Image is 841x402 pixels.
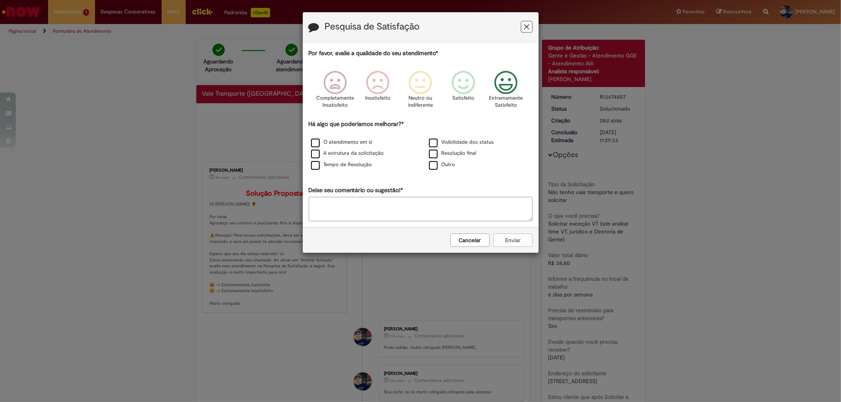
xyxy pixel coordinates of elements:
[309,49,438,57] label: Por favor, avalie a qualidade do seu atendimento*
[489,94,523,109] p: Extremamente Satisfeito
[309,186,403,195] label: Deixe seu comentário ou sugestão!*
[365,94,390,102] p: Insatisfeito
[450,233,490,247] button: Cancelar
[311,139,373,146] label: O atendimento em si
[429,139,494,146] label: Visibilidade dos status
[443,65,483,119] div: Satisfeito
[316,94,354,109] p: Completamente Insatisfeito
[452,94,474,102] p: Satisfeito
[429,161,455,169] label: Outro
[486,65,526,119] div: Extremamente Satisfeito
[311,150,384,157] label: A estrutura da solicitação
[400,65,440,119] div: Neutro ou indiferente
[358,65,398,119] div: Insatisfeito
[325,22,420,32] label: Pesquisa de Satisfação
[406,94,434,109] p: Neutro ou indiferente
[315,65,355,119] div: Completamente Insatisfeito
[309,120,533,171] div: Há algo que poderíamos melhorar?*
[429,150,477,157] label: Resolução final
[311,161,372,169] label: Tempo de Resolução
